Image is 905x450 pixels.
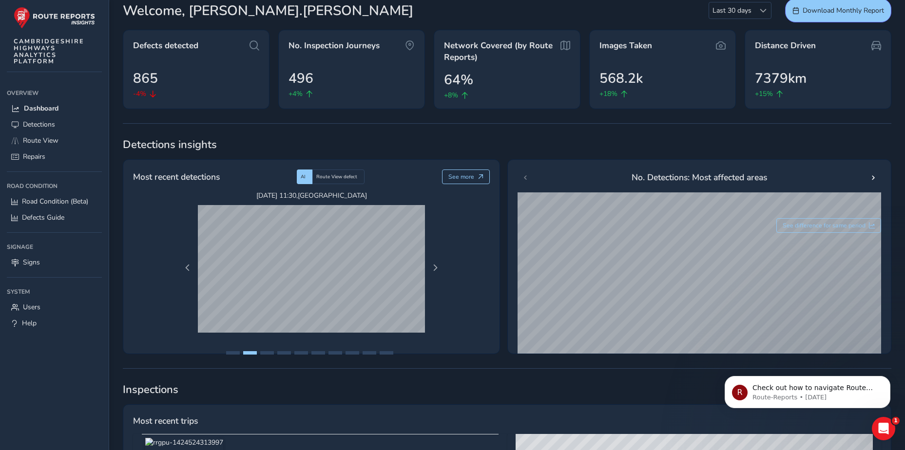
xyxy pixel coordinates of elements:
button: Page 4 [277,351,291,355]
a: Repairs [7,149,102,165]
span: Users [23,302,40,312]
span: 7379km [755,68,807,89]
button: See more [442,169,490,184]
a: Help [7,315,102,331]
span: Network Covered (by Route Reports) [444,40,558,63]
span: Most recent trips [133,414,198,427]
span: Last 30 days [709,2,755,19]
span: +4% [289,89,303,99]
a: Signs [7,254,102,270]
span: Defects detected [133,40,198,52]
a: Road Condition (Beta) [7,193,102,209]
span: Dashboard [24,104,58,113]
button: Page 3 [260,351,274,355]
span: Defects Guide [22,213,64,222]
span: Route View defect [316,173,357,180]
span: Distance Driven [755,40,816,52]
span: [DATE] 11:30 , [GEOGRAPHIC_DATA] [198,191,425,200]
img: rr logo [14,7,95,29]
button: See difference for same period [776,218,882,233]
span: CAMBRIDGESHIRE HIGHWAYS ANALYTICS PLATFORM [14,38,84,65]
div: Signage [7,240,102,254]
div: System [7,284,102,299]
button: Next Page [428,261,442,275]
div: Road Condition [7,179,102,193]
span: AI [301,173,306,180]
button: Page 6 [311,351,325,355]
span: +8% [444,90,458,100]
iframe: Intercom notifications message [710,356,905,424]
span: 1 [892,417,900,425]
button: Page 7 [328,351,342,355]
span: 865 [133,68,158,89]
div: AI [297,169,312,184]
button: Page 10 [380,351,393,355]
button: Page 9 [363,351,376,355]
a: Detections [7,116,102,132]
iframe: Intercom live chat [872,417,895,440]
span: +15% [755,89,773,99]
span: Most recent detections [133,170,220,183]
span: See more [448,173,474,181]
button: Previous Page [181,261,194,275]
button: Page 8 [346,351,359,355]
span: Detections insights [123,137,891,152]
span: Route View [23,136,58,145]
a: Users [7,299,102,315]
a: Defects Guide [7,209,102,225]
span: Download Monthly Report [803,6,884,15]
span: Signs [23,258,40,267]
div: Route View defect [312,169,365,184]
span: Images Taken [599,40,652,52]
div: Overview [7,86,102,100]
button: Page 1 [226,351,240,355]
span: Detections [23,120,55,129]
span: Road Condition (Beta) [22,197,88,206]
span: Repairs [23,152,45,161]
span: 64% [444,70,473,90]
span: No. Inspection Journeys [289,40,380,52]
button: Page 5 [294,351,308,355]
span: Help [22,319,37,328]
span: No. Detections: Most affected areas [632,171,767,184]
span: Welcome, [PERSON_NAME].[PERSON_NAME] [123,0,413,21]
span: 496 [289,68,313,89]
span: See difference for same period [783,222,866,229]
span: +18% [599,89,617,99]
span: Inspections [123,382,891,397]
a: Dashboard [7,100,102,116]
span: 568.2k [599,68,643,89]
button: Page 2 [243,351,257,355]
a: Route View [7,132,102,149]
span: -4% [133,89,146,99]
